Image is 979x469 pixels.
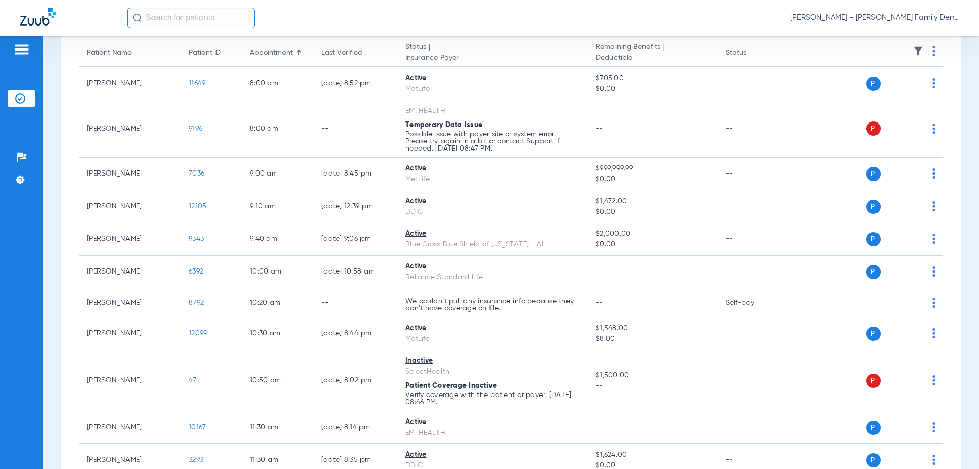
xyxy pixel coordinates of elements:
span: 10167 [189,424,206,431]
td: 8:00 AM [242,67,313,100]
th: Remaining Benefits | [587,39,717,67]
img: group-dot-blue.svg [932,375,935,385]
td: -- [313,288,397,317]
td: 10:50 AM [242,350,313,411]
span: Deductible [596,53,709,63]
span: P [866,200,881,214]
p: Possible issue with payer site or system error. Please try again in a bit or contact Support if n... [405,131,579,152]
span: 12105 [189,203,207,210]
td: -- [717,158,786,190]
td: -- [717,317,786,350]
span: $1,624.00 [596,450,709,460]
img: Zuub Logo [20,8,56,26]
td: [DATE] 8:44 PM [313,317,397,350]
td: [PERSON_NAME] [79,223,181,256]
td: [DATE] 12:39 PM [313,190,397,223]
td: 8:00 AM [242,100,313,158]
span: Patient Coverage Inactive [405,382,497,389]
div: Active [405,261,579,272]
div: Patient Name [87,47,132,58]
div: Patient ID [189,47,221,58]
td: 11:30 AM [242,411,313,444]
span: $0.00 [596,207,709,217]
td: [DATE] 10:58 AM [313,256,397,288]
img: group-dot-blue.svg [932,266,935,277]
div: MetLife [405,84,579,94]
span: 6392 [189,268,203,275]
span: P [866,327,881,341]
p: We couldn’t pull any insurance info because they don’t have coverage on file. [405,298,579,312]
div: EMI HEALTH [405,106,579,116]
img: group-dot-blue.svg [932,201,935,211]
div: Patient ID [189,47,234,58]
span: $0.00 [596,84,709,94]
td: 10:00 AM [242,256,313,288]
div: Active [405,196,579,207]
img: group-dot-blue.svg [932,328,935,338]
span: -- [596,299,603,306]
td: 10:30 AM [242,317,313,350]
p: Verify coverage with the patient or payer. [DATE] 08:46 PM. [405,391,579,406]
div: Appointment [250,47,293,58]
img: group-dot-blue.svg [932,78,935,88]
td: 9:10 AM [242,190,313,223]
span: P [866,232,881,246]
span: P [866,453,881,467]
td: 9:00 AM [242,158,313,190]
div: Active [405,417,579,428]
td: [DATE] 8:14 PM [313,411,397,444]
td: [PERSON_NAME] [79,288,181,317]
img: Search Icon [133,13,142,22]
span: 9343 [189,235,204,242]
span: $2,000.00 [596,229,709,239]
img: group-dot-blue.svg [932,168,935,179]
span: -- [596,381,709,391]
td: [DATE] 8:02 PM [313,350,397,411]
td: [PERSON_NAME] [79,317,181,350]
td: Self-pay [717,288,786,317]
td: -- [717,256,786,288]
span: P [866,374,881,388]
div: Reliance Standard Life [405,272,579,283]
span: $1,500.00 [596,370,709,381]
td: -- [717,411,786,444]
div: Last Verified [321,47,389,58]
td: [PERSON_NAME] [79,190,181,223]
div: Active [405,229,579,239]
td: -- [717,67,786,100]
td: -- [717,223,786,256]
img: group-dot-blue.svg [932,46,935,56]
div: Inactive [405,356,579,366]
div: MetLife [405,174,579,185]
div: MetLife [405,334,579,344]
td: [DATE] 9:06 PM [313,223,397,256]
td: [PERSON_NAME] [79,67,181,100]
span: Temporary Data Issue [405,121,482,129]
div: SelectHealth [405,366,579,377]
div: DDIC [405,207,579,217]
span: $1,548.00 [596,323,709,334]
th: Status | [397,39,587,67]
div: Chat Widget [928,420,979,469]
img: group-dot-blue.svg [932,124,935,134]
span: P [866,77,881,91]
span: [PERSON_NAME] - [PERSON_NAME] Family Dental [790,13,959,23]
img: filter.svg [913,46,923,56]
div: Active [405,163,579,174]
div: Active [405,450,579,460]
td: -- [717,100,786,158]
div: EMI HEALTH [405,428,579,438]
div: Appointment [250,47,305,58]
td: -- [717,350,786,411]
span: P [866,265,881,279]
td: [PERSON_NAME] [79,350,181,411]
span: $705.00 [596,73,709,84]
div: Active [405,323,579,334]
td: 9:40 AM [242,223,313,256]
span: 47 [189,377,197,384]
th: Status [717,39,786,67]
span: 7036 [189,170,204,177]
td: -- [717,190,786,223]
img: group-dot-blue.svg [932,234,935,244]
span: P [866,167,881,181]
